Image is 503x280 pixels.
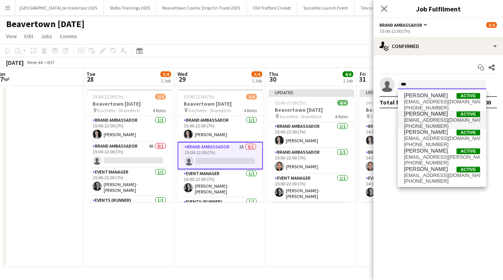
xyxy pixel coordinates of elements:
span: josh.g.kay@gmail.com [404,154,480,160]
span: 3/4 [246,94,257,100]
span: 4 Roles [153,108,166,113]
span: 15:00-22:00 (7h) [275,100,306,106]
app-card-role: Event Manager1/114:00-00:00 (10h)[PERSON_NAME]-[PERSON_NAME] [360,174,445,202]
span: Active [457,148,480,154]
h3: Beavertown [DATE] [269,106,354,113]
button: Stella Trainings 2025 [104,0,156,15]
a: Jobs [38,31,55,41]
app-card-role: Event Manager1/115:00-22:00 (7h)[PERSON_NAME]-[PERSON_NAME] [178,169,263,198]
button: [GEOGRAPHIC_DATA] on trade tour 2025 [13,0,104,15]
app-card-role: Brand Ambassador1/115:00-22:00 (7h)[PERSON_NAME] [87,116,172,142]
span: +447507377044 [404,123,480,129]
h1: Beavertown [DATE] [6,18,85,30]
span: Fri [360,71,366,77]
button: Beavertown Cosmic Drop On Trade 2025 [156,0,247,15]
span: Tue [87,71,95,77]
span: 4 Roles [244,108,257,113]
button: Brand Ambassador [380,22,428,28]
span: 31 [359,75,366,84]
div: 15:00-22:00 (7h) [380,28,497,34]
span: 4/4 [337,100,348,106]
span: 15:00-22:00 (7h) [93,94,123,100]
app-card-role: Brand Ambassador1/114:00-00:00 (10h)[PERSON_NAME] [360,122,445,148]
span: 3/4 [160,71,171,77]
a: View [3,31,20,41]
app-card-role: Brand Ambassador1/115:00-22:00 (7h)[PERSON_NAME] [269,148,354,174]
span: Kachette - Shoreditch [98,108,140,113]
app-job-card: 15:00-22:00 (7h)3/4Beavertown [DATE] Kachette - Shoreditch4 RolesBrand Ambassador1/115:00-22:00 (... [87,89,172,202]
span: Wed [178,71,187,77]
span: 3/4 [251,71,262,77]
h3: Beavertown [DATE] [178,100,263,107]
span: Kachette - Shoreditch [280,114,322,119]
app-card-role: Events (Runner)1/1 [178,198,263,226]
span: +447860764546 [404,160,480,166]
div: Updated [360,89,445,95]
app-card-role: Brand Ambassador2A0/115:00-22:00 (7h) [178,142,263,169]
span: tylerdurden7627@gmail.com [404,172,480,179]
button: Tesco CS Photography [DATE] [354,0,423,15]
div: Total fee [380,98,405,106]
div: 1 Job [343,78,353,84]
h3: Beavertown [DATE] [360,106,445,113]
app-card-role: Events (Runner)1/1 [87,196,172,224]
span: Jobs [41,33,52,40]
span: Kayleigh Haydock [404,92,448,99]
span: 28 [85,75,95,84]
div: 1 Job [252,78,262,84]
app-card-role: Brand Ambassador1/114:00-00:00 (10h)[PERSON_NAME] [360,148,445,174]
span: 4 Roles [335,114,348,119]
span: 14:00-00:00 (10h) (Sat) [366,100,409,106]
span: Week 44 [25,60,44,65]
a: Comms [57,31,80,41]
div: [DATE] [6,59,24,66]
span: 30 [268,75,278,84]
div: 1 Job [161,78,171,84]
span: Adeel Kayani [404,166,448,172]
app-card-role: Event Manager1/115:00-22:00 (7h)[PERSON_NAME]-[PERSON_NAME] [87,168,172,196]
app-job-card: 15:00-22:00 (7h)3/4Beavertown [DATE] Kachette - Shoreditch4 RolesBrand Ambassador1/115:00-22:00 (... [178,89,263,202]
h3: Beavertown [DATE] [87,100,172,107]
app-card-role: Brand Ambassador4A0/115:00-22:00 (7h) [87,142,172,168]
span: Comms [60,33,77,40]
app-card-role: Event Manager1/115:00-22:00 (7h)[PERSON_NAME]-[PERSON_NAME] [269,174,354,202]
button: Socialite Launch Event [297,0,354,15]
h3: Job Fulfilment [373,4,503,14]
span: 15:00-22:00 (7h) [184,94,215,100]
span: Kachette - Shoreditch [189,108,231,113]
app-card-role: Brand Ambassador1/115:00-22:00 (7h)[PERSON_NAME] [178,116,263,142]
span: anouskalou@hotmail.com [404,135,480,142]
span: Thu [269,71,278,77]
span: Brand Ambassador [380,22,422,28]
span: 3/4 [486,22,497,28]
span: Joshua Kay [404,148,448,154]
span: alextaylorkay@hotmail.co.uk [404,117,480,123]
span: 3/4 [155,94,166,100]
span: +447970903884 [404,142,480,148]
div: BST [47,60,55,65]
a: Edit [21,31,36,41]
span: kayz_haydock@hotmail.co.uk [404,99,480,105]
span: 4/4 [343,71,353,77]
span: +4543248945 [404,178,480,184]
span: +447507247946 [404,105,480,111]
span: Active [457,130,480,135]
span: Anouska Kay [404,129,448,135]
span: Kachette - Shoreditch [371,114,413,119]
div: Updated [269,89,354,95]
span: Active [457,111,480,117]
span: View [6,33,17,40]
span: 29 [176,75,187,84]
div: Confirmed [373,37,503,55]
span: Active [457,167,480,172]
span: Edit [24,33,33,40]
button: Old Trafford Cricket [247,0,297,15]
div: Updated14:00-00:00 (10h) (Sat)4/4Beavertown [DATE] Kachette - Shoreditch4 RolesBrand Ambassador1/... [360,89,445,202]
span: Active [457,93,480,99]
span: Alexander Kay [404,111,448,117]
app-card-role: Brand Ambassador1/115:00-22:00 (7h)[PERSON_NAME] [269,122,354,148]
app-job-card: Updated15:00-22:00 (7h)4/4Beavertown [DATE] Kachette - Shoreditch4 RolesBrand Ambassador1/115:00-... [269,89,354,202]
